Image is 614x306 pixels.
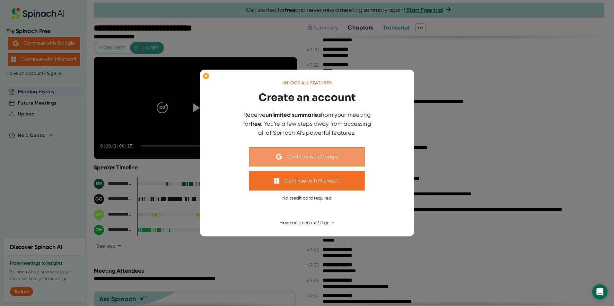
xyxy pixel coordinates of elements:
img: Aehbyd4JwY73AAAAAElFTkSuQmCC [276,154,282,160]
button: Continue with Microsoft [249,171,365,191]
button: Continue with Google [249,147,365,166]
div: No credit card required [282,195,332,201]
span: Sign in [320,220,334,225]
div: Unlock all features [282,80,332,86]
b: free [250,120,261,127]
h3: Create an account [259,90,356,105]
b: unlimited summaries [266,111,321,118]
div: Open Intercom Messenger [592,284,608,300]
div: Receive from your meeting for . You're a few steps away from accessing all of Spinach AI's powerf... [240,110,374,137]
div: Have an account? [280,220,334,226]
